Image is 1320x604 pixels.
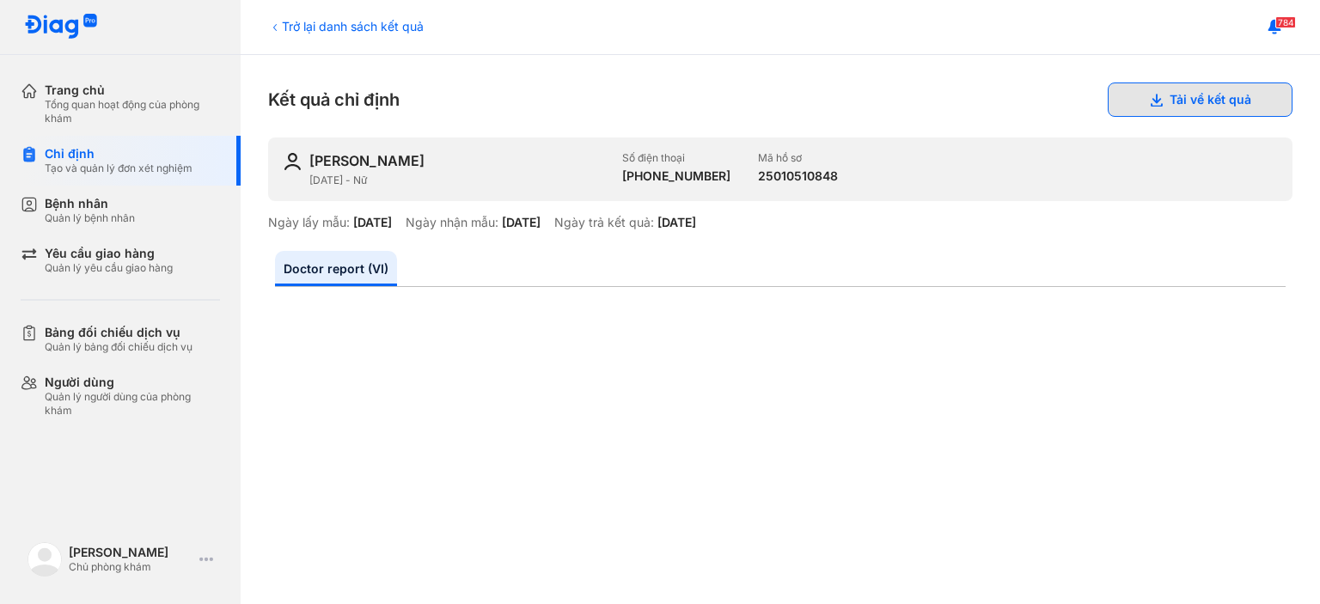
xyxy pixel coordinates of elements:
[45,82,220,98] div: Trang chủ
[268,17,424,35] div: Trở lại danh sách kết quả
[69,560,192,574] div: Chủ phòng khám
[45,375,220,390] div: Người dùng
[309,174,608,187] div: [DATE] - Nữ
[406,215,498,230] div: Ngày nhận mẫu:
[1275,16,1296,28] span: 784
[45,146,192,162] div: Chỉ định
[69,545,192,560] div: [PERSON_NAME]
[268,215,350,230] div: Ngày lấy mẫu:
[45,246,173,261] div: Yêu cầu giao hàng
[282,151,302,172] img: user-icon
[353,215,392,230] div: [DATE]
[502,215,541,230] div: [DATE]
[24,14,98,40] img: logo
[45,98,220,125] div: Tổng quan hoạt động của phòng khám
[758,168,838,184] div: 25010510848
[45,325,192,340] div: Bảng đối chiếu dịch vụ
[45,261,173,275] div: Quản lý yêu cầu giao hàng
[45,340,192,354] div: Quản lý bảng đối chiếu dịch vụ
[622,168,730,184] div: [PHONE_NUMBER]
[45,211,135,225] div: Quản lý bệnh nhân
[27,542,62,577] img: logo
[45,390,220,418] div: Quản lý người dùng của phòng khám
[758,151,838,165] div: Mã hồ sơ
[554,215,654,230] div: Ngày trả kết quả:
[45,162,192,175] div: Tạo và quản lý đơn xét nghiệm
[622,151,730,165] div: Số điện thoại
[268,82,1292,117] div: Kết quả chỉ định
[1108,82,1292,117] button: Tải về kết quả
[309,151,425,170] div: [PERSON_NAME]
[275,251,397,286] a: Doctor report (VI)
[45,196,135,211] div: Bệnh nhân
[657,215,696,230] div: [DATE]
